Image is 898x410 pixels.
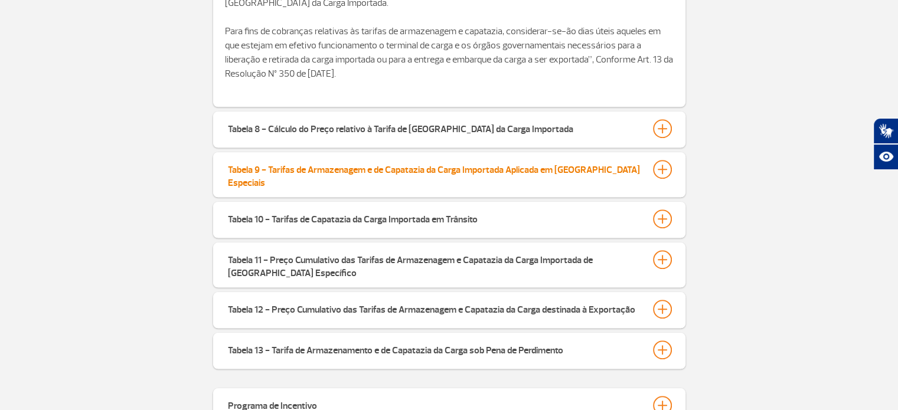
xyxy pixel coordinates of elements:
[228,160,641,189] div: Tabela 9 - Tarifas de Armazenagem e de Capatazia da Carga Importada Aplicada em [GEOGRAPHIC_DATA]...
[227,209,671,229] button: Tabela 10 - Tarifas de Capatazia da Carga Importada em Trânsito
[227,119,671,139] button: Tabela 8 - Cálculo do Preço relativo à Tarifa de [GEOGRAPHIC_DATA] da Carga Importada
[228,340,563,357] div: Tabela 13 - Tarifa de Armazenamento e de Capatazia da Carga sob Pena de Perdimento
[228,300,635,316] div: Tabela 12 - Preço Cumulativo das Tarifas de Armazenagem e Capatazia da Carga destinada à Exportação
[873,144,898,170] button: Abrir recursos assistivos.
[227,250,671,280] button: Tabela 11 - Preço Cumulativo das Tarifas de Armazenagem e Capatazia da Carga Importada de [GEOGRA...
[228,119,573,136] div: Tabela 8 - Cálculo do Preço relativo à Tarifa de [GEOGRAPHIC_DATA] da Carga Importada
[225,24,674,95] p: Para fins de cobranças relativas às tarifas de armazenagem e capatazia, considerar-se-ão dias úte...
[227,299,671,319] button: Tabela 12 - Preço Cumulativo das Tarifas de Armazenagem e Capatazia da Carga destinada à Exportação
[873,118,898,144] button: Abrir tradutor de língua de sinais.
[228,209,478,226] div: Tabela 10 - Tarifas de Capatazia da Carga Importada em Trânsito
[228,250,641,280] div: Tabela 11 - Preço Cumulativo das Tarifas de Armazenagem e Capatazia da Carga Importada de [GEOGRA...
[227,340,671,360] button: Tabela 13 - Tarifa de Armazenamento e de Capatazia da Carga sob Pena de Perdimento
[873,118,898,170] div: Plugin de acessibilidade da Hand Talk.
[227,159,671,190] button: Tabela 9 - Tarifas de Armazenagem e de Capatazia da Carga Importada Aplicada em [GEOGRAPHIC_DATA]...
